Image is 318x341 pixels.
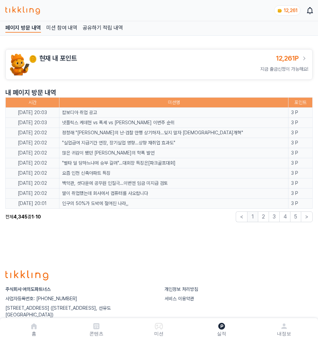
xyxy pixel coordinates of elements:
[217,330,226,337] p: 실적
[8,190,56,197] p: [DATE] 20:02
[8,129,56,136] p: [DATE] 20:02
[128,321,190,338] button: 미션
[247,211,258,222] button: 1
[65,321,128,338] a: 콘텐츠
[155,322,163,330] img: 미션
[62,149,285,157] a: 많은 귀감이 됐던 [PERSON_NAME]의 학폭 발언
[62,129,285,136] a: 정청래 "[PERSON_NAME]의 난·검찰 만행 상기하자…잊지 말자 [DEMOGRAPHIC_DATA]개혁"
[62,180,285,187] a: 백악관, 셧다운에 공무원 인질극…이번엔 임금 미지급 검토
[5,6,40,14] img: 티끌링
[258,211,269,222] button: 2
[154,330,164,337] p: 미션
[59,98,288,108] th: 미션명
[62,139,285,146] a: "실업급여 지급기간 연장, 장기실업 영향…상향 재취업 효과도"
[288,189,313,199] td: 3 P
[5,295,154,302] p: 사업자등록번호: [PHONE_NUMBER]
[288,158,313,168] td: 3 P
[8,119,56,126] p: [DATE] 20:03
[5,213,41,220] p: 전체 중 -
[301,211,313,222] button: >
[284,8,298,13] span: 12,261
[288,118,313,128] td: 3 P
[5,24,41,33] a: 페이지 방문 내역
[62,200,285,207] a: 인구의 50%가 도박에 절여진 나라,,
[83,24,123,33] a: 공유하기 적립 내역
[8,170,56,177] p: [DATE] 20:02
[39,54,77,63] h3: 현재 내 포인트
[32,330,36,337] p: 홈
[3,321,65,338] a: 홈
[62,190,285,197] a: 딸이 취업했는데 회사에서 컴퓨터를 사오랍니다
[62,160,285,167] a: "벌타 덜 당하느냐에 승부 갈려"…대회장 특징은[파크골프대회]
[288,98,313,108] th: 포인트
[288,148,313,158] td: 3 P
[277,8,282,13] img: coin
[5,88,313,97] p: 내 페이지 방문 내역
[269,211,279,222] button: 3
[8,200,56,207] p: [DATE] 20:01
[288,199,313,209] td: 3 P
[288,138,313,148] td: 3 P
[10,54,37,75] img: tikkling_character
[236,211,247,222] button: <
[8,160,56,167] p: [DATE] 20:02
[279,211,290,222] button: 4
[6,98,59,108] th: 시간
[276,54,308,63] a: 12,261P
[89,330,103,337] p: 콘텐츠
[62,109,285,116] a: 캄보디아 취업 공고
[277,330,291,337] p: 내정보
[260,66,308,72] span: 지금 출금신청이 가능해요!
[13,214,28,219] strong: 4,345
[62,170,285,177] a: 요즘 인천 신축아파트 특징
[36,214,41,219] strong: 10
[165,286,198,292] a: 개인정보 처리방침
[46,24,77,33] a: 미션 참여 내역
[288,128,313,138] td: 3 P
[5,270,48,280] img: logo
[276,54,299,62] span: 12,261P
[274,5,299,15] a: coin 12,261
[253,321,315,338] a: 내정보
[8,180,56,187] p: [DATE] 20:02
[8,109,56,116] p: [DATE] 20:03
[5,305,154,318] p: [STREET_ADDRESS] ([STREET_ADDRESS], 선유도 [GEOGRAPHIC_DATA])
[288,168,313,178] td: 3 P
[5,286,154,293] p: 주식회사 여의도파트너스
[8,139,56,146] p: [DATE] 20:02
[190,321,253,338] a: 실적
[290,211,301,222] button: 5
[288,178,313,189] td: 3 P
[165,296,194,301] a: 서비스 이용약관
[62,119,285,126] a: 넷플릭스 케데헌 vs 폭셰 vs [PERSON_NAME] 이번주 순위
[32,214,34,219] strong: 1
[288,108,313,118] td: 3 P
[8,149,56,157] p: [DATE] 20:02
